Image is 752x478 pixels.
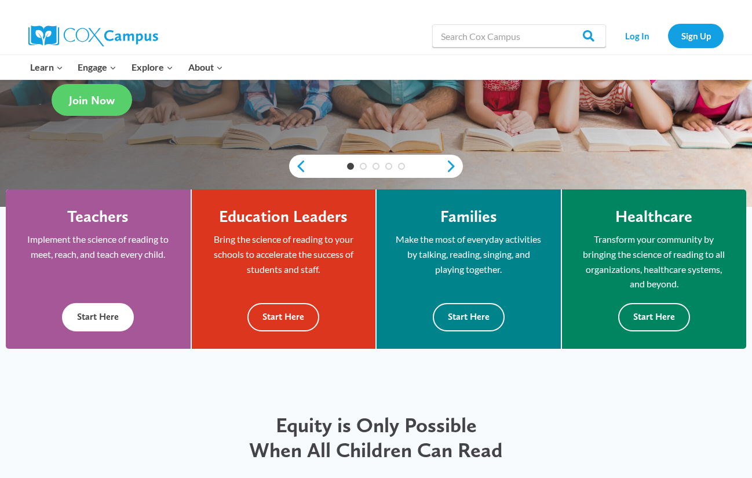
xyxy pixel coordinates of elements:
[433,303,505,331] button: Start Here
[562,189,747,349] a: Healthcare Transform your community by bringing the science of reading to all organizations, heal...
[23,55,230,79] nav: Primary Navigation
[124,55,181,79] button: Child menu of Explore
[209,232,359,276] p: Bring the science of reading to your schools to accelerate the success of students and staff.
[69,93,115,107] span: Join Now
[192,189,376,349] a: Education Leaders Bring the science of reading to your schools to accelerate the success of stude...
[181,55,231,79] button: Child menu of About
[373,163,379,170] a: 3
[23,55,71,79] button: Child menu of Learn
[612,24,724,48] nav: Secondary Navigation
[398,163,405,170] a: 5
[67,207,129,227] h4: Teachers
[347,163,354,170] a: 1
[579,232,729,291] p: Transform your community by bringing the science of reading to all organizations, healthcare syst...
[432,24,606,48] input: Search Cox Campus
[219,207,348,227] h4: Education Leaders
[6,189,191,349] a: Teachers Implement the science of reading to meet, reach, and teach every child. Start Here
[394,232,543,276] p: Make the most of everyday activities by talking, reading, singing, and playing together.
[615,207,692,227] h4: Healthcare
[377,189,561,349] a: Families Make the most of everyday activities by talking, reading, singing, and playing together....
[247,303,319,331] button: Start Here
[612,24,662,48] a: Log In
[360,163,367,170] a: 2
[23,232,173,261] p: Implement the science of reading to meet, reach, and teach every child.
[618,303,690,331] button: Start Here
[440,207,497,227] h4: Families
[385,163,392,170] a: 4
[28,25,158,46] img: Cox Campus
[446,159,463,173] a: next
[289,155,463,178] div: content slider buttons
[62,303,134,331] button: Start Here
[71,55,125,79] button: Child menu of Engage
[249,413,503,462] span: Equity is Only Possible When All Children Can Read
[289,159,306,173] a: previous
[52,84,132,116] a: Join Now
[668,24,724,48] a: Sign Up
